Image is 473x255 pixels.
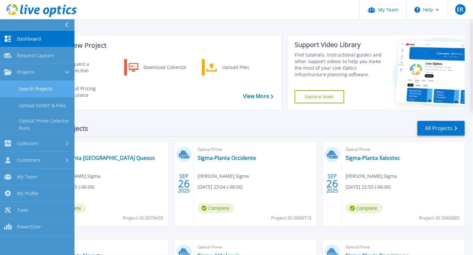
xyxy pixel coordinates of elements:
span: Complete [346,203,383,213]
span: Customers [17,157,41,163]
span: Collectors [17,141,39,146]
span: [PERSON_NAME] , Sigma [49,173,101,180]
span: [PERSON_NAME] , Sigma [198,173,249,180]
div: Cloud Pricing Calculator [63,85,111,98]
div: Find tutorials, instructional guides and other support videos to help you make the most of your L... [295,52,383,78]
div: Upload Files [219,61,267,74]
span: Project ID: 3069715 [271,214,312,222]
a: Sigma-Planta [GEOGRAPHIC_DATA] Quesos [49,155,155,161]
a: Explore Now! [295,90,344,103]
span: Optical Prime [198,244,313,251]
h3: Start a New Project [46,42,273,49]
div: Request a Collection [64,61,111,74]
span: 26 [326,181,338,186]
a: Cloud Pricing Calculator [46,84,113,100]
span: Dashboard [17,36,41,42]
a: Request a Collection [46,59,113,76]
span: [PERSON_NAME] , Sigma [346,173,397,180]
div: SEP 2025 [178,172,190,195]
div: Download Collector [140,61,189,74]
span: [DATE] 22:53 (-06:00) [346,183,391,191]
span: Optical Prime [49,146,164,153]
span: Tools [17,207,28,213]
span: PowerSizer [17,224,41,230]
a: Download Collector [124,59,191,76]
span: Projects [17,69,34,75]
span: Optical Prime [49,244,164,251]
span: ER [457,7,464,12]
div: Support Video Library [295,41,383,49]
span: My Team [17,174,37,180]
span: [DATE] 23:04 (-06:00) [198,183,243,191]
a: All Projects [417,121,465,136]
a: Upload Files [202,59,269,76]
span: Optical Prime [198,146,313,153]
div: SEP 2025 [326,172,338,195]
a: Sigma-Planta Occidente [198,155,256,161]
a: View More [243,93,273,99]
span: Complete [198,203,234,213]
span: My Profile [17,191,39,196]
span: Optical Prime [346,244,461,251]
span: Optical Prime [346,146,461,153]
a: Sigma-Planta Xalostoc [346,155,400,161]
span: Project ID: 3069685 [419,214,460,222]
span: Request Capture [17,53,54,59]
span: Project ID: 3079435 [123,214,163,222]
span: 26 [178,181,190,186]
